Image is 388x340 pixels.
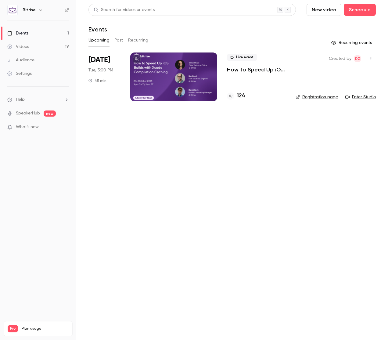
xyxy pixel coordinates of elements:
a: Registration page [296,94,338,100]
a: Enter Studio [345,94,376,100]
button: New video [307,4,341,16]
span: Plan usage [22,326,69,331]
span: [DATE] [88,55,110,65]
button: Schedule [344,4,376,16]
div: Search for videos or events [94,7,155,13]
button: Recurring [128,35,149,45]
img: Bitrise [8,5,17,15]
span: What's new [16,124,39,130]
span: DŽ [355,55,360,62]
div: Audience [7,57,34,63]
h6: Bitrise [23,7,36,13]
a: 124 [227,92,245,100]
span: Pro [8,325,18,332]
span: Created by [329,55,351,62]
a: SpeakerHub [16,110,40,117]
li: help-dropdown-opener [7,96,69,103]
div: Videos [7,44,29,50]
span: Live event [227,54,257,61]
span: new [44,110,56,117]
span: Dan Žďárek [354,55,361,62]
div: Oct 21 Tue, 3:00 PM (Europe/London) [88,52,120,101]
span: Help [16,96,25,103]
h4: 124 [237,92,245,100]
div: Settings [7,71,32,77]
div: 45 min [88,78,106,83]
button: Past [114,35,123,45]
div: Events [7,30,28,36]
button: Upcoming [88,35,110,45]
a: How to Speed Up iOS Builds with Xcode 26 Compilation Caching [227,66,286,73]
h1: Events [88,26,107,33]
span: Tue, 3:00 PM [88,67,113,73]
button: Recurring events [329,38,376,48]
